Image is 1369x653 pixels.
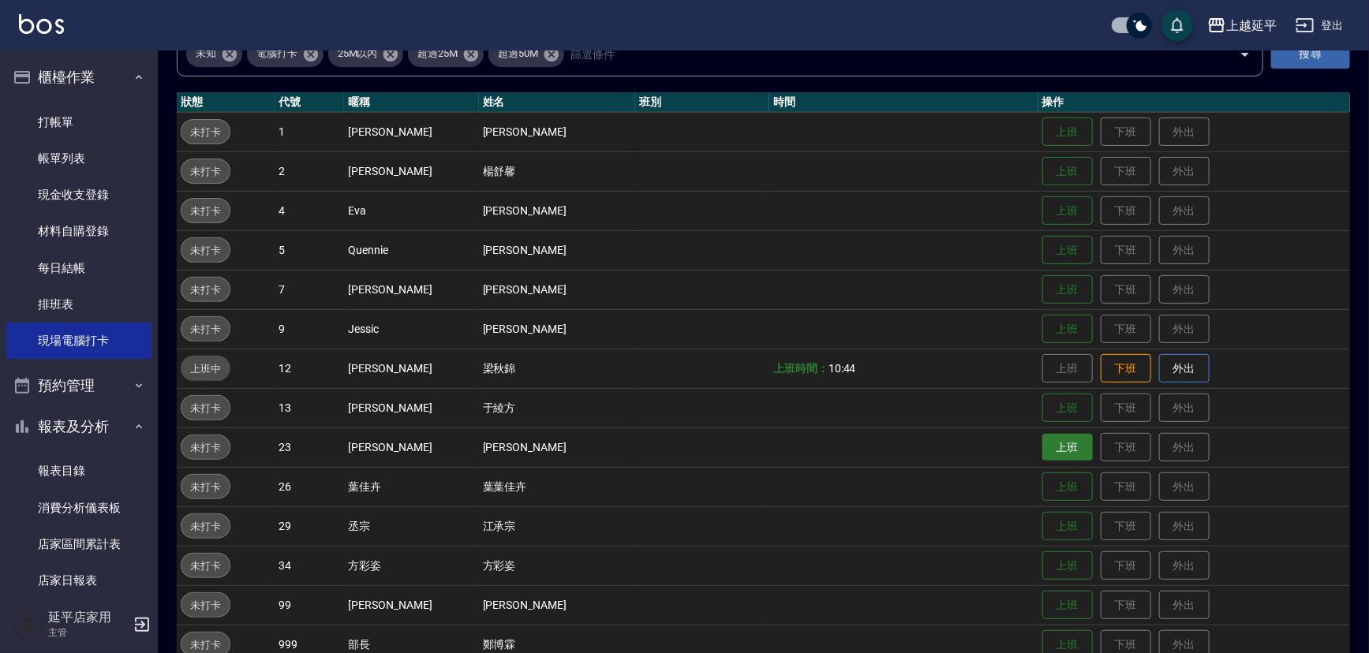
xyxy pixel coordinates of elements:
span: 未打卡 [181,163,230,180]
span: 未打卡 [181,518,230,535]
td: [PERSON_NAME] [479,270,635,309]
div: 上越延平 [1226,16,1277,35]
button: 上班 [1042,157,1093,186]
th: 代號 [275,92,344,113]
b: 上班時間： [773,362,829,375]
button: 上班 [1042,394,1093,423]
td: [PERSON_NAME] [344,388,478,427]
div: 超過25M [408,42,484,67]
div: 超過50M [488,42,564,67]
td: [PERSON_NAME] [479,585,635,625]
span: 超過25M [408,46,467,62]
button: 上班 [1042,434,1093,461]
td: [PERSON_NAME] [344,112,478,151]
button: 報表及分析 [6,406,151,447]
th: 狀態 [177,92,275,113]
span: 25M以內 [328,46,387,62]
td: 13 [275,388,344,427]
span: 未打卡 [181,282,230,298]
td: 7 [275,270,344,309]
a: 現場電腦打卡 [6,323,151,359]
td: 梁秋錦 [479,349,635,388]
span: 未打卡 [181,321,230,338]
button: 上班 [1042,315,1093,344]
button: 下班 [1101,354,1151,383]
a: 現金收支登錄 [6,177,151,213]
div: 25M以內 [328,42,404,67]
a: 店家日報表 [6,562,151,599]
td: [PERSON_NAME] [479,112,635,151]
td: [PERSON_NAME] [479,309,635,349]
a: 報表目錄 [6,453,151,489]
td: [PERSON_NAME] [344,585,478,625]
h5: 延平店家用 [48,610,129,625]
a: 每日結帳 [6,250,151,286]
img: Logo [19,14,64,34]
p: 主管 [48,625,129,640]
button: 登出 [1289,11,1350,40]
td: Eva [344,191,478,230]
th: 姓名 [479,92,635,113]
td: 26 [275,467,344,506]
td: 5 [275,230,344,270]
td: 29 [275,506,344,546]
a: 帳單列表 [6,140,151,177]
td: 方彩姿 [344,546,478,585]
button: 上班 [1042,196,1093,226]
span: 未知 [186,46,226,62]
a: 店家區間累計表 [6,526,151,562]
span: 電腦打卡 [247,46,307,62]
th: 暱稱 [344,92,478,113]
button: 上越延平 [1201,9,1283,42]
span: 10:44 [829,362,856,375]
button: 上班 [1042,275,1093,304]
td: [PERSON_NAME] [344,151,478,191]
td: [PERSON_NAME] [344,270,478,309]
button: 外出 [1159,354,1210,383]
td: 2 [275,151,344,191]
td: 于綾方 [479,388,635,427]
td: 9 [275,309,344,349]
button: 預約管理 [6,365,151,406]
span: 超過50M [488,46,548,62]
span: 未打卡 [181,558,230,574]
span: 未打卡 [181,479,230,495]
td: 方彩姿 [479,546,635,585]
th: 操作 [1038,92,1350,113]
td: [PERSON_NAME] [479,427,635,467]
span: 上班中 [181,360,230,377]
button: 上班 [1042,551,1093,580]
td: [PERSON_NAME] [344,427,478,467]
a: 消費分析儀表板 [6,490,151,526]
td: 99 [275,585,344,625]
a: 材料自購登錄 [6,213,151,249]
td: 楊舒馨 [479,151,635,191]
button: 上班 [1042,236,1093,265]
td: 34 [275,546,344,585]
button: 上班 [1042,591,1093,620]
td: 葉佳卉 [344,467,478,506]
span: 未打卡 [181,124,230,140]
div: 電腦打卡 [247,42,324,67]
td: [PERSON_NAME] [479,230,635,270]
span: 未打卡 [181,439,230,456]
td: 4 [275,191,344,230]
td: Jessic [344,309,478,349]
td: 丞宗 [344,506,478,546]
button: Open [1232,42,1258,67]
td: 江承宗 [479,506,635,546]
img: Person [13,609,44,640]
td: [PERSON_NAME] [479,191,635,230]
td: Quennie [344,230,478,270]
th: 班別 [635,92,769,113]
button: 上班 [1042,118,1093,147]
span: 未打卡 [181,242,230,259]
span: 未打卡 [181,636,230,653]
button: save [1161,9,1193,41]
th: 時間 [769,92,1038,113]
a: 打帳單 [6,104,151,140]
td: 1 [275,112,344,151]
button: 櫃檯作業 [6,57,151,98]
td: 葉葉佳卉 [479,467,635,506]
span: 未打卡 [181,203,230,219]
